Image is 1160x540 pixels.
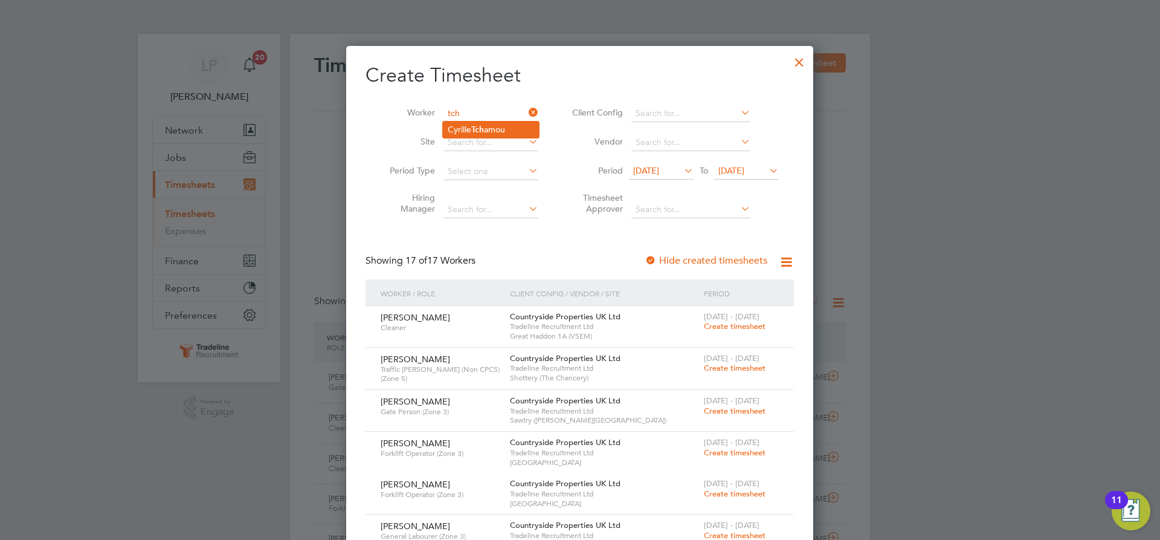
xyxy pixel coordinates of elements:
div: Client Config / Vendor / Site [507,279,701,307]
span: Great Haddon 1A (VSEM) [510,331,698,341]
span: [PERSON_NAME] [381,479,450,490]
label: Timesheet Approver [569,192,623,214]
span: To [696,163,712,178]
input: Search for... [631,105,750,122]
span: [DATE] [718,165,744,176]
span: Countryside Properties UK Ltd [510,478,620,489]
span: [DATE] - [DATE] [704,520,759,530]
span: Create timesheet [704,489,765,499]
span: [GEOGRAPHIC_DATA] [510,499,698,509]
label: Period [569,165,623,176]
span: [DATE] - [DATE] [704,311,759,322]
span: Tradeline Recruitment Ltd [510,448,698,458]
span: [PERSON_NAME] [381,521,450,532]
input: Search for... [631,201,750,218]
label: Period Type [381,165,435,176]
label: Client Config [569,107,623,118]
span: Tradeline Recruitment Ltd [510,406,698,416]
div: Period [701,279,782,307]
label: Site [381,136,435,147]
b: Tch [471,125,484,135]
span: [DATE] - [DATE] [704,395,759,406]
span: Create timesheet [704,321,765,331]
input: Search for... [631,134,750,151]
span: Countryside Properties UK Ltd [510,353,620,363]
span: Tradeline Recruitment Ltd [510,489,698,499]
span: Cleaner [381,323,501,333]
li: Cyrille amou [443,122,539,138]
span: Shottery (The Chancery) [510,373,698,383]
span: [PERSON_NAME] [381,396,450,407]
input: Select one [443,163,538,180]
span: Create timesheet [704,406,765,416]
span: [DATE] - [DATE] [704,478,759,489]
span: Gate Person (Zone 3) [381,407,501,417]
input: Search for... [443,134,538,151]
button: Open Resource Center, 11 new notifications [1112,492,1150,530]
span: [PERSON_NAME] [381,438,450,449]
span: Create timesheet [704,447,765,458]
div: 11 [1111,500,1122,516]
span: Tradeline Recruitment Ltd [510,322,698,331]
span: Forklift Operator (Zone 3) [381,490,501,499]
span: Create timesheet [704,363,765,373]
div: Worker / Role [378,279,507,307]
label: Worker [381,107,435,118]
span: Countryside Properties UK Ltd [510,437,620,447]
span: Tradeline Recruitment Ltd [510,363,698,373]
label: Hiring Manager [381,192,435,214]
div: Showing [366,255,478,267]
span: Traffic [PERSON_NAME] (Non CPCS) (Zone 5) [381,365,501,383]
span: [DATE] [633,165,659,176]
span: [DATE] - [DATE] [704,353,759,363]
span: Sawtry ([PERSON_NAME][GEOGRAPHIC_DATA]) [510,415,698,425]
h2: Create Timesheet [366,63,794,88]
span: 17 Workers [405,255,475,267]
input: Search for... [443,105,538,122]
span: [PERSON_NAME] [381,312,450,323]
span: Countryside Properties UK Ltd [510,520,620,530]
span: Countryside Properties UK Ltd [510,311,620,322]
span: Countryside Properties UK Ltd [510,395,620,406]
span: Forklift Operator (Zone 3) [381,449,501,458]
label: Vendor [569,136,623,147]
span: [GEOGRAPHIC_DATA] [510,458,698,467]
span: [PERSON_NAME] [381,354,450,365]
span: [DATE] - [DATE] [704,437,759,447]
label: Hide created timesheets [645,255,767,267]
span: 17 of [405,255,427,267]
input: Search for... [443,201,538,218]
